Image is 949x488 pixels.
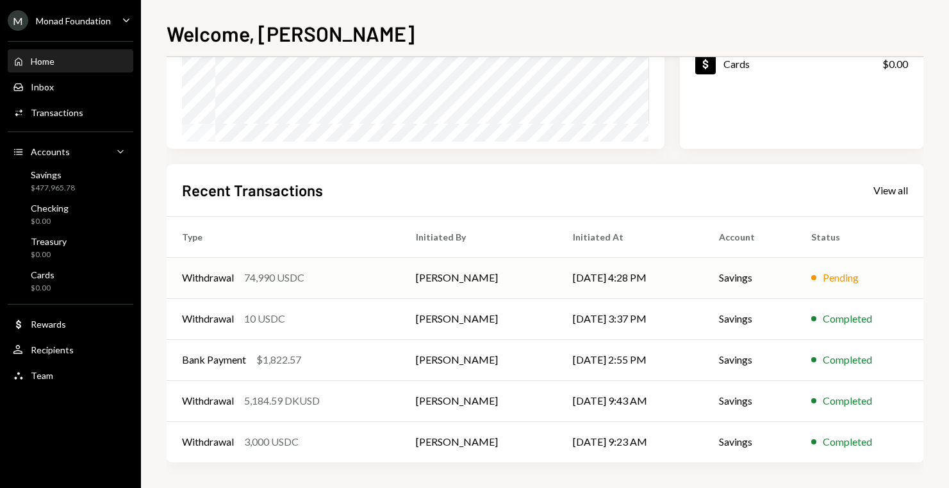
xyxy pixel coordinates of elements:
td: [DATE] 9:43 AM [557,380,704,421]
div: Completed [823,311,872,326]
div: Cards [723,58,750,70]
div: 74,990 USDC [244,270,304,285]
a: Team [8,364,133,387]
div: Bank Payment [182,352,246,367]
div: Completed [823,352,872,367]
td: Savings [704,257,796,298]
div: M [8,10,28,31]
td: [PERSON_NAME] [400,421,557,462]
a: Transactions [8,101,133,124]
a: View all [873,183,908,197]
td: [PERSON_NAME] [400,339,557,380]
a: Accounts [8,140,133,163]
div: Rewards [31,319,66,330]
div: Completed [823,393,872,408]
td: Savings [704,380,796,421]
td: [DATE] 4:28 PM [557,257,704,298]
th: Type [167,216,400,257]
div: Home [31,56,54,67]
div: Checking [31,203,69,214]
div: Withdrawal [182,311,234,326]
td: [PERSON_NAME] [400,298,557,339]
div: View all [873,184,908,197]
th: Status [796,216,923,257]
div: Pending [823,270,859,285]
div: Transactions [31,107,83,118]
a: Savings$477,965.78 [8,165,133,196]
td: Savings [704,298,796,339]
a: Recipients [8,338,133,361]
td: [PERSON_NAME] [400,257,557,298]
a: Rewards [8,312,133,335]
td: Savings [704,339,796,380]
h2: Recent Transactions [182,180,323,201]
th: Initiated At [557,216,704,257]
div: $0.00 [31,216,69,227]
div: $0.00 [31,283,54,294]
div: $1,822.57 [256,352,301,367]
th: Initiated By [400,216,557,257]
div: Cards [31,269,54,280]
a: Checking$0.00 [8,199,133,230]
div: Savings [31,169,75,180]
td: [DATE] 2:55 PM [557,339,704,380]
div: Withdrawal [182,270,234,285]
div: Monad Foundation [36,15,111,26]
div: $477,965.78 [31,183,75,194]
div: Accounts [31,146,70,157]
th: Account [704,216,796,257]
td: Savings [704,421,796,462]
td: [PERSON_NAME] [400,380,557,421]
div: 3,000 USDC [244,434,299,450]
a: Cards$0.00 [680,42,923,85]
div: 5,184.59 DKUSD [244,393,320,408]
div: 10 USDC [244,311,285,326]
a: Home [8,49,133,72]
a: Cards$0.00 [8,265,133,296]
td: [DATE] 3:37 PM [557,298,704,339]
div: $0.00 [882,56,908,72]
div: $0.00 [31,249,67,260]
div: Recipients [31,344,74,355]
div: Completed [823,434,872,450]
a: Inbox [8,75,133,98]
div: Withdrawal [182,434,234,450]
div: Inbox [31,81,54,92]
div: Team [31,370,53,381]
h1: Welcome, [PERSON_NAME] [167,21,415,46]
td: [DATE] 9:23 AM [557,421,704,462]
a: Treasury$0.00 [8,232,133,263]
div: Withdrawal [182,393,234,408]
div: Treasury [31,236,67,247]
